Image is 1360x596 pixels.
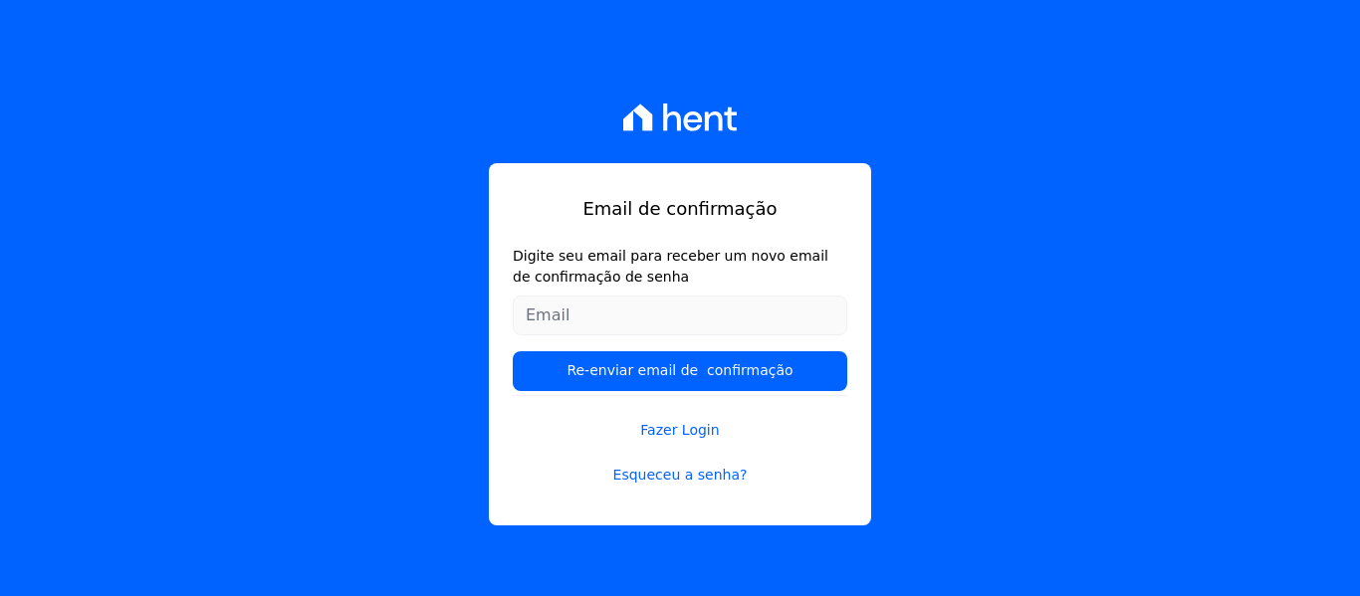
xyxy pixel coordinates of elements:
a: Esqueceu a senha? [513,465,847,486]
input: Re-enviar email de confirmação [513,351,847,391]
label: Digite seu email para receber um novo email de confirmação de senha [513,246,847,288]
a: Fazer Login [513,395,847,441]
input: Email [513,296,847,335]
h1: Email de confirmação [513,195,847,222]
